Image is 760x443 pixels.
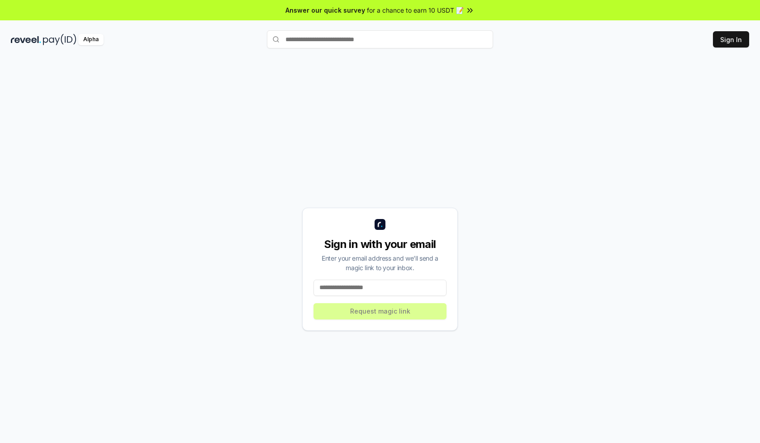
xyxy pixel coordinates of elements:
[285,5,365,15] span: Answer our quick survey
[713,31,749,48] button: Sign In
[375,219,385,230] img: logo_small
[78,34,104,45] div: Alpha
[43,34,76,45] img: pay_id
[367,5,464,15] span: for a chance to earn 10 USDT 📝
[313,237,446,252] div: Sign in with your email
[11,34,41,45] img: reveel_dark
[313,253,446,272] div: Enter your email address and we’ll send a magic link to your inbox.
